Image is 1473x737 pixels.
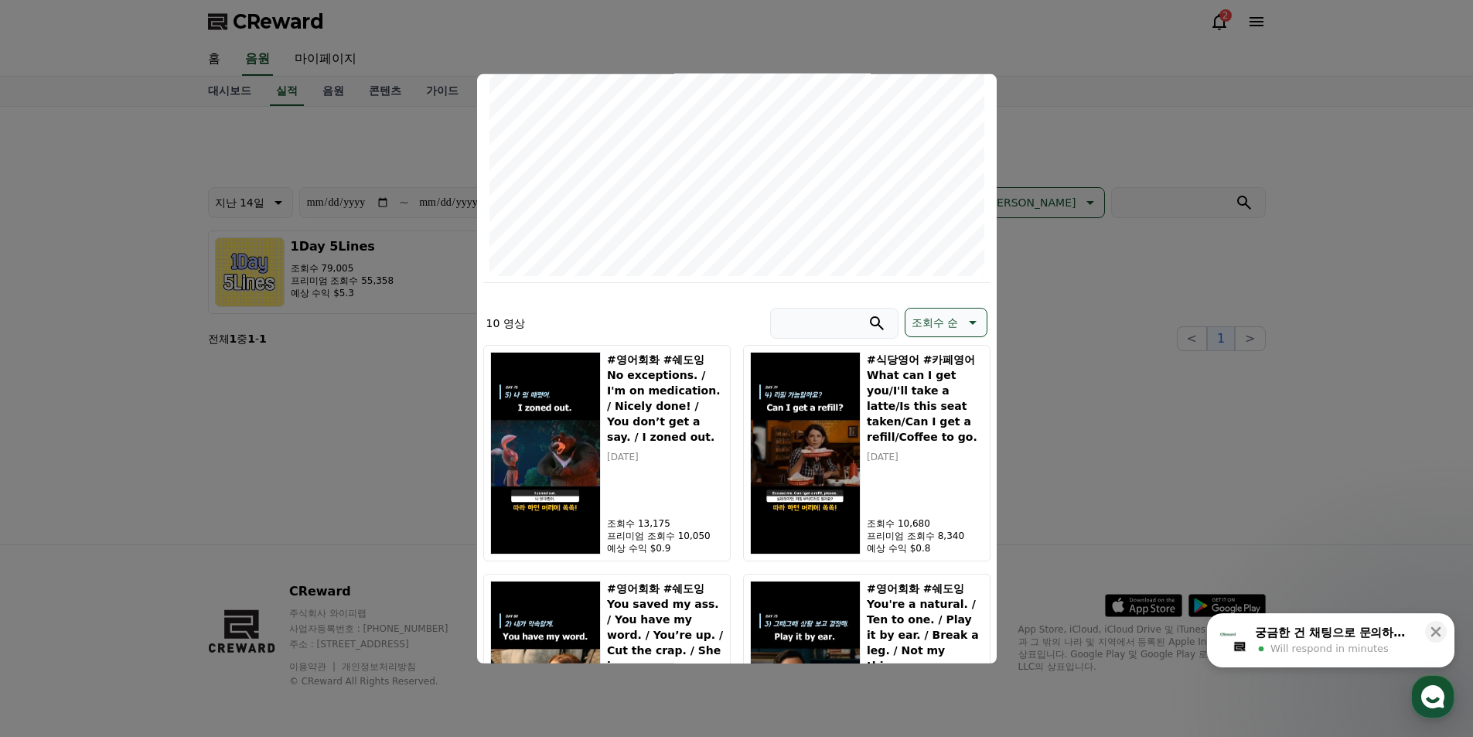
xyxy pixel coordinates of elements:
h5: #영어회화 #쉐도잉 You're a natural. / Ten to one. / Play it by ear. / Break a leg. / Not my thing. [867,580,983,673]
p: [DATE] [867,450,983,462]
img: #영어회화 #쉐도잉 No exceptions. / I'm on medication. / Nicely done! / You don’t get a say. / I zoned out. [490,351,602,554]
div: modal [477,73,997,663]
span: Settings [229,514,267,526]
a: Home [5,490,102,529]
button: #영어회화 #쉐도잉 No exceptions. / I'm on medication. / Nicely done! / You don’t get a say. / I zoned ou... [483,344,731,561]
p: 프리미엄 조회수 10,050 [607,529,723,541]
button: 조회수 순 [905,307,987,336]
h5: #영어회화 #쉐도잉 No exceptions. / I'm on medication. / Nicely done! / You don’t get a say. / I zoned out. [607,351,723,444]
span: Messages [128,514,174,527]
p: [DATE] [607,450,723,462]
a: Messages [102,490,199,529]
p: 조회수 10,680 [867,517,983,529]
span: Home [39,514,66,526]
h5: #식당영어 #카페영어 What can I get you/I'll take a latte/Is this seat taken/Can I get a refill/Coffee to go. [867,351,983,444]
h5: #영어회화 #쉐도잉 You saved my ass. / You have my word. / You’re up. / Cut the crap. / She is a gem. [607,580,723,673]
p: 예상 수익 $0.9 [607,541,723,554]
a: Settings [199,490,297,529]
p: 프리미엄 조회수 8,340 [867,529,983,541]
p: 조회수 13,175 [607,517,723,529]
p: 예상 수익 $0.8 [867,541,983,554]
p: 조회수 순 [912,311,958,333]
img: #식당영어 #카페영어 What can I get you/I'll take a latte/Is this seat taken/Can I get a refill/Coffee to go. [750,351,861,554]
p: 10 영상 [486,315,525,330]
button: #식당영어 #카페영어 What can I get you/I'll take a latte/Is this seat taken/Can I get a refill/Coffee to ... [743,344,991,561]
